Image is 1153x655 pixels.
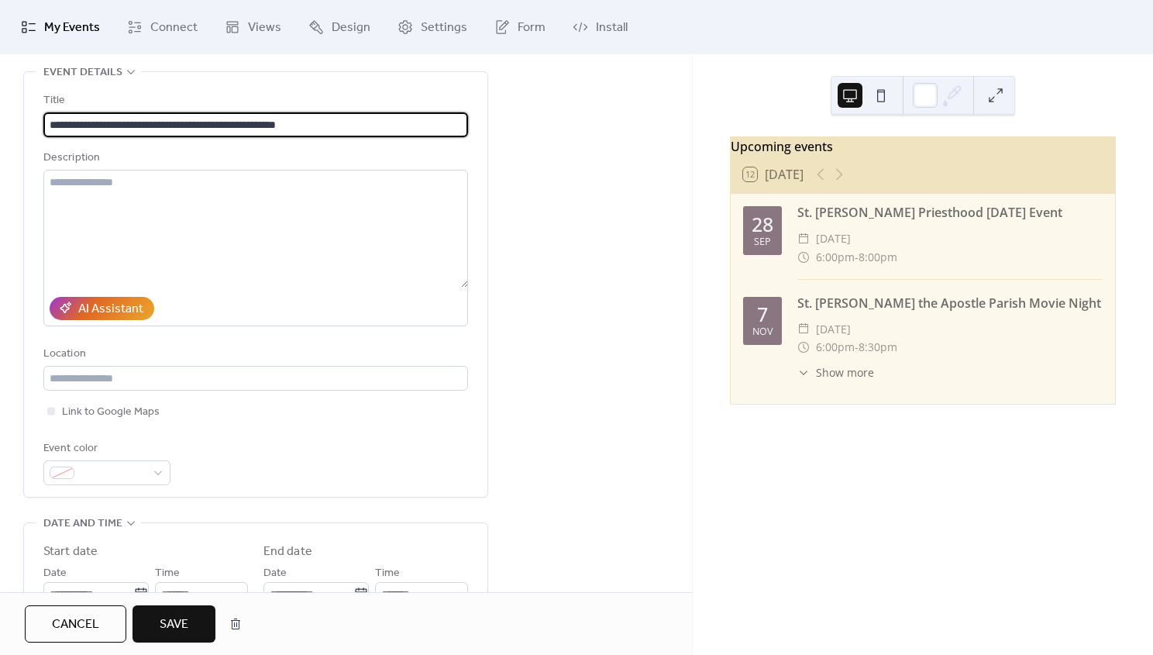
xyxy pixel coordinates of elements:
span: Link to Google Maps [62,403,160,422]
div: End date [263,543,312,561]
div: AI Assistant [78,300,143,319]
button: AI Assistant [50,297,154,320]
div: Event color [43,440,167,458]
button: ​Show more [797,364,874,381]
div: ​ [797,229,810,248]
span: Time [375,564,400,583]
div: 28 [752,215,773,234]
a: My Events [9,6,112,48]
span: [DATE] [816,320,851,339]
span: Date and time [43,515,122,533]
div: Start date [43,543,98,561]
span: Design [332,19,370,37]
span: Event details [43,64,122,82]
span: Form [518,19,546,37]
div: St. [PERSON_NAME] Priesthood [DATE] Event [797,203,1103,222]
span: Views [248,19,281,37]
span: 6:00pm [816,248,855,267]
span: Date [43,564,67,583]
span: Install [596,19,628,37]
span: 8:00pm [859,248,897,267]
a: Connect [115,6,209,48]
div: Upcoming events [731,137,1115,156]
a: Design [297,6,382,48]
span: Date [263,564,287,583]
div: 7 [757,305,768,324]
a: Views [213,6,293,48]
span: Cancel [52,615,99,634]
div: Title [43,91,465,110]
span: - [855,338,859,357]
span: Save [160,615,188,634]
button: Cancel [25,605,126,643]
span: - [855,248,859,267]
div: Sep [754,237,771,247]
span: [DATE] [816,229,851,248]
div: ​ [797,320,810,339]
a: Form [483,6,557,48]
span: 8:30pm [859,338,897,357]
span: Show more [816,364,874,381]
a: Install [561,6,639,48]
div: Nov [752,327,773,337]
span: Connect [150,19,198,37]
span: Settings [421,19,467,37]
a: Settings [386,6,479,48]
div: St. [PERSON_NAME] the Apostle Parish Movie Night [797,294,1103,312]
button: Save [133,605,215,643]
div: ​ [797,364,810,381]
span: 6:00pm [816,338,855,357]
div: Description [43,149,465,167]
span: Time [155,564,180,583]
div: Location [43,345,465,364]
div: ​ [797,338,810,357]
div: ​ [797,248,810,267]
span: My Events [44,19,100,37]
